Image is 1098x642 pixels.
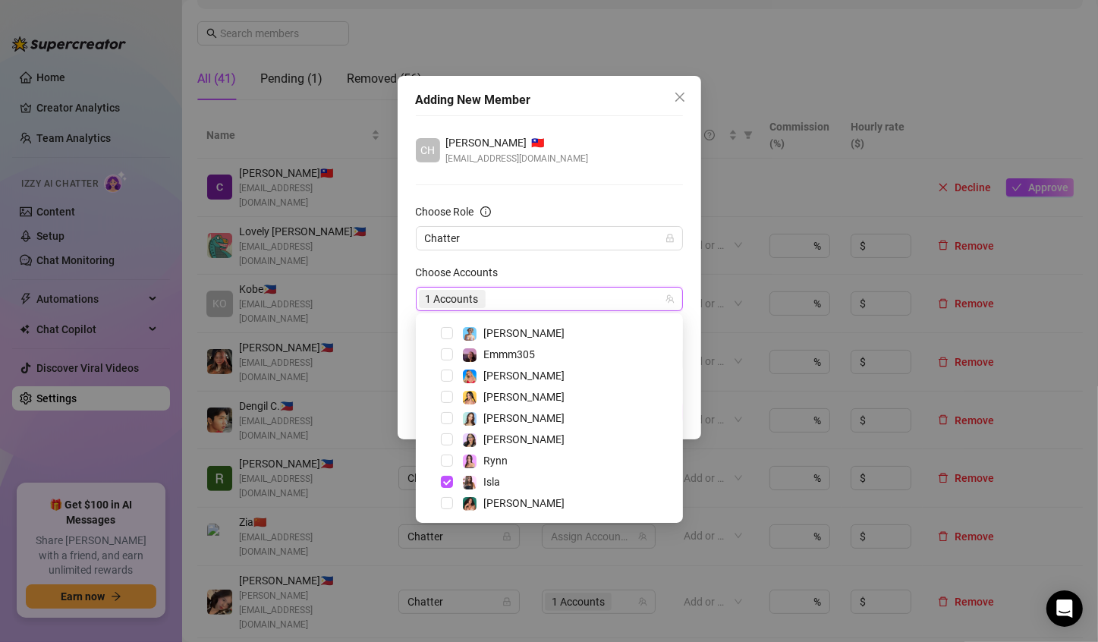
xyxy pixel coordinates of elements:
[483,476,500,488] span: Isla
[665,294,675,304] span: team
[483,433,565,445] span: [PERSON_NAME]
[416,91,683,109] div: Adding New Member
[463,327,477,341] img: Vanessa
[441,476,453,488] span: Select tree node
[1046,590,1083,627] div: Open Intercom Messenger
[483,412,565,424] span: [PERSON_NAME]
[483,391,565,403] span: [PERSON_NAME]
[426,291,479,307] span: 1 Accounts
[446,151,589,166] span: [EMAIL_ADDRESS][DOMAIN_NAME]
[441,497,453,509] span: Select tree node
[463,348,477,362] img: Emmm305
[463,433,477,447] img: Sami
[463,497,477,511] img: Jasmine
[674,91,686,103] span: close
[463,476,477,489] img: Isla
[441,348,453,360] span: Select tree node
[483,497,565,509] span: [PERSON_NAME]
[441,455,453,467] span: Select tree node
[483,455,508,467] span: Rynn
[441,412,453,424] span: Select tree node
[420,142,435,159] span: CH
[483,327,565,339] span: [PERSON_NAME]
[416,264,508,281] label: Choose Accounts
[668,85,692,109] button: Close
[416,203,474,220] div: Choose Role
[463,370,477,383] img: Ashley
[441,327,453,339] span: Select tree node
[419,290,486,308] span: 1 Accounts
[463,455,477,468] img: Rynn
[668,91,692,103] span: Close
[480,206,491,217] span: info-circle
[425,227,674,250] span: Chatter
[446,134,589,151] div: 🇹🇼
[446,134,527,151] span: [PERSON_NAME]
[463,391,477,404] img: Jocelyn
[441,433,453,445] span: Select tree node
[441,370,453,382] span: Select tree node
[483,348,535,360] span: Emmm305
[441,391,453,403] span: Select tree node
[463,412,477,426] img: Amelia
[483,370,565,382] span: [PERSON_NAME]
[665,234,675,243] span: lock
